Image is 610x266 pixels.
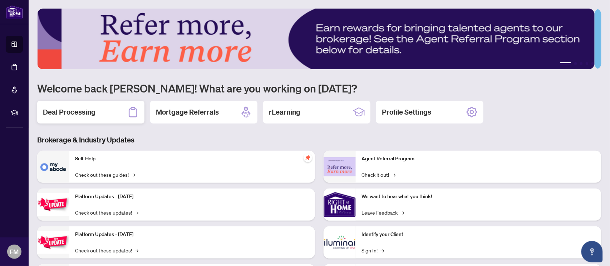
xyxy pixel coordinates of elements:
[135,209,138,216] span: →
[324,189,356,221] img: We want to hear what you think!
[324,157,356,177] img: Agent Referral Program
[581,241,603,262] button: Open asap
[574,62,577,65] button: 2
[75,246,138,254] a: Check out these updates!→
[37,151,69,183] img: Self-Help
[135,246,138,254] span: →
[586,62,589,65] button: 4
[361,193,596,201] p: We want to hear what you think!
[560,62,571,65] button: 1
[75,155,309,163] p: Self-Help
[400,209,404,216] span: →
[156,107,219,117] h2: Mortgage Referrals
[75,193,309,201] p: Platform Updates - [DATE]
[591,62,594,65] button: 5
[361,209,404,216] a: Leave Feedback→
[132,171,135,179] span: →
[392,171,395,179] span: →
[37,193,69,216] img: Platform Updates - July 21, 2025
[580,62,583,65] button: 3
[269,107,300,117] h2: rLearning
[75,209,138,216] a: Check out these updates!→
[361,231,596,239] p: Identify your Client
[304,154,312,162] span: pushpin
[361,246,384,254] a: Sign In!→
[382,107,431,117] h2: Profile Settings
[37,135,601,145] h3: Brokerage & Industry Updates
[361,155,596,163] p: Agent Referral Program
[37,81,601,95] h1: Welcome back [PERSON_NAME]! What are you working on [DATE]?
[37,9,595,69] img: Slide 0
[75,231,309,239] p: Platform Updates - [DATE]
[75,171,135,179] a: Check out these guides!→
[324,226,356,259] img: Identify your Client
[380,246,384,254] span: →
[361,171,395,179] a: Check it out!→
[6,5,23,19] img: logo
[43,107,95,117] h2: Deal Processing
[10,247,19,257] span: FM
[37,231,69,254] img: Platform Updates - July 8, 2025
